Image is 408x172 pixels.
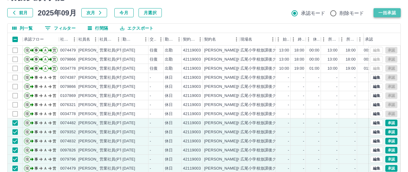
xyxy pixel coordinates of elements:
[365,33,373,46] div: 承認
[78,138,111,144] div: [PERSON_NAME]
[306,33,321,46] div: 休憩
[336,84,338,90] div: -
[288,75,289,81] div: -
[78,120,111,126] div: [PERSON_NAME]
[60,93,76,99] div: 0107869
[60,75,76,81] div: 0074387
[240,57,284,62] div: 広尾小学校放課後クラブ
[150,120,151,126] div: -
[336,102,338,108] div: -
[150,84,151,90] div: -
[34,112,38,116] text: 事
[240,33,252,46] div: 現場名
[354,93,356,99] div: -
[100,93,131,99] div: 営業社員(PT契約)
[303,102,304,108] div: -
[78,111,111,117] div: [PERSON_NAME]
[100,102,131,108] div: 営業社員(PT契約)
[78,93,111,99] div: [PERSON_NAME]
[34,48,38,52] text: 事
[25,84,29,89] text: 現
[364,57,374,62] div: 00:00
[7,8,33,17] button: 前月
[77,33,98,46] div: 社員名
[122,57,135,62] div: [DATE]
[100,111,129,117] div: 営業社員(R契約)
[204,57,279,62] div: [PERSON_NAME][GEOGRAPHIC_DATA]
[318,120,319,126] div: -
[346,57,356,62] div: 18:00
[279,66,289,71] div: 10:00
[240,75,284,81] div: 広尾小学校放課後クラブ
[164,33,182,46] div: 勤務区分
[183,129,201,135] div: 42119003
[60,33,70,46] div: 社員番号
[25,103,29,107] text: 現
[165,33,175,46] div: 勤務区分
[165,157,173,162] div: 休日
[204,111,279,117] div: [PERSON_NAME][GEOGRAPHIC_DATA]
[114,35,123,44] button: メニュー
[44,148,47,152] text: Ａ
[8,24,38,33] button: 列選択
[122,129,135,135] div: [DATE]
[354,75,356,81] div: -
[370,83,383,90] button: 編集
[133,35,141,44] button: ソート
[34,121,38,125] text: 事
[165,48,173,53] div: 出勤
[354,84,356,90] div: -
[150,93,151,99] div: -
[100,138,131,144] div: 営業社員(PT契約)
[364,48,374,53] div: 00:00
[165,57,173,62] div: 出勤
[100,120,131,126] div: 営業社員(PT契約)
[150,66,158,71] div: 往復
[150,33,156,46] div: 交通費
[183,66,201,71] div: 42119003
[328,33,338,46] div: 所定開始
[240,66,284,71] div: 広尾小学校放課後クラブ
[321,33,339,46] div: 所定開始
[346,66,356,71] div: 19:00
[53,139,56,143] text: 営
[303,138,304,144] div: -
[25,112,29,116] text: 現
[240,120,284,126] div: 広尾小学校放課後クラブ
[53,66,56,71] text: 営
[240,93,284,99] div: 広尾小学校放課後クラブ
[385,129,397,135] button: 承認
[204,48,279,53] div: [PERSON_NAME][GEOGRAPHIC_DATA]
[53,121,56,125] text: 営
[303,111,304,117] div: -
[78,157,111,162] div: [PERSON_NAME]
[165,120,173,126] div: 休日
[240,157,284,162] div: 広尾小学校放課後クラブ
[183,75,201,81] div: 42119003
[175,35,184,44] button: メニュー
[78,147,111,153] div: [PERSON_NAME]
[370,120,383,126] button: 編集
[156,35,165,44] button: メニュー
[240,84,284,90] div: 広尾小学校放課後クラブ
[100,48,131,53] div: 営業社員(PT契約)
[240,48,284,53] div: 広尾小学校放課後クラブ
[53,75,56,80] text: 営
[122,157,135,162] div: [DATE]
[183,48,201,53] div: 42119003
[354,111,356,117] div: -
[60,102,76,108] div: 0076321
[122,66,135,71] div: [DATE]
[203,33,239,46] div: 契約名
[53,112,56,116] text: 営
[318,93,319,99] div: -
[122,33,133,46] div: 勤務日
[25,139,29,143] text: 現
[294,66,304,71] div: 19:00
[240,111,284,117] div: 広尾小学校放課後クラブ
[294,57,304,62] div: 18:00
[122,111,135,117] div: [DATE]
[44,121,47,125] text: Ａ
[83,24,113,33] button: 行間隔
[44,84,47,89] text: Ａ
